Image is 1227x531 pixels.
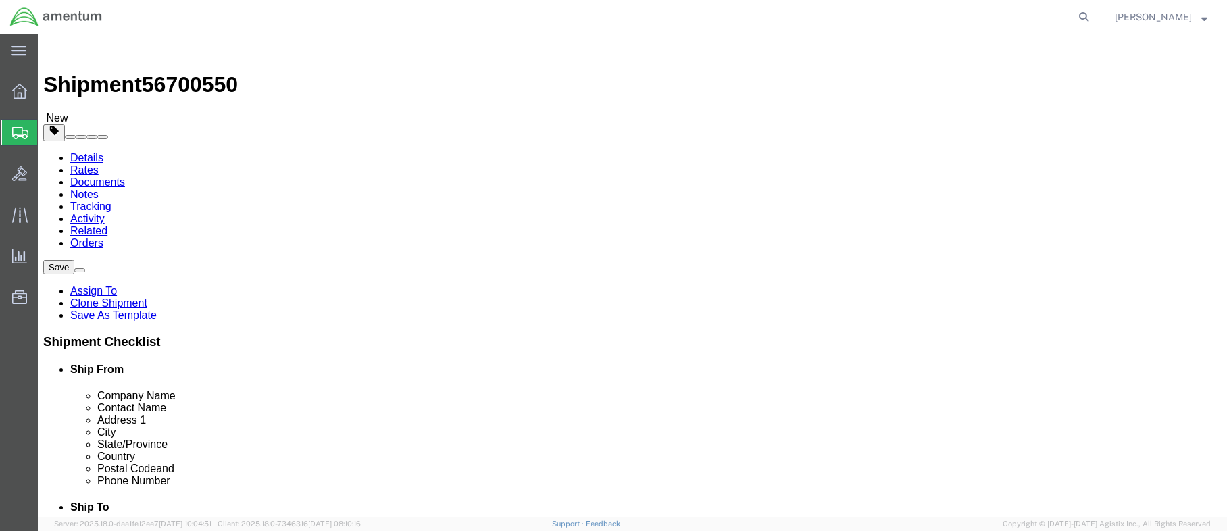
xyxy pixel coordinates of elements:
[1114,9,1208,25] button: [PERSON_NAME]
[38,34,1227,517] iframe: FS Legacy Container
[218,520,361,528] span: Client: 2025.18.0-7346316
[308,520,361,528] span: [DATE] 08:10:16
[586,520,620,528] a: Feedback
[9,7,103,27] img: logo
[54,520,211,528] span: Server: 2025.18.0-daa1fe12ee7
[1003,518,1211,530] span: Copyright © [DATE]-[DATE] Agistix Inc., All Rights Reserved
[159,520,211,528] span: [DATE] 10:04:51
[1115,9,1192,24] span: David Southard
[552,520,586,528] a: Support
